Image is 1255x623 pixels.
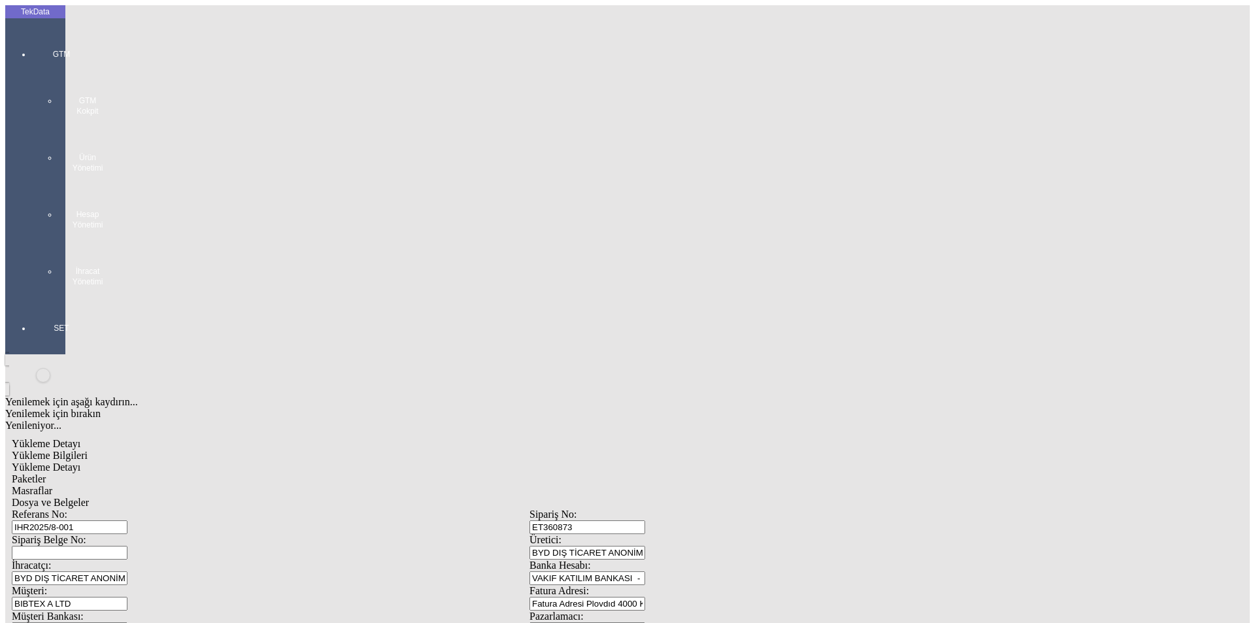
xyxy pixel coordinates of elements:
[529,509,577,520] span: Sipariş No:
[529,585,589,596] span: Fatura Adresi:
[68,152,107,173] span: Ürün Yönetimi
[5,420,1054,431] div: Yenileniyor...
[12,450,88,461] span: Yükleme Bilgileri
[68,209,107,230] span: Hesap Yönetimi
[12,497,89,508] span: Dosya ve Belgeler
[12,485,52,496] span: Masraflar
[12,611,84,622] span: Müşteri Bankası:
[12,473,46,484] span: Paketler
[529,534,561,545] span: Üretici:
[12,462,80,473] span: Yükleme Detayı
[529,611,584,622] span: Pazarlamacı:
[5,408,1054,420] div: Yenilemek için bırakın
[42,49,81,59] span: GTM
[12,509,67,520] span: Referans No:
[42,323,81,333] span: SET
[12,534,86,545] span: Sipariş Belge No:
[5,7,65,17] div: TekData
[12,585,47,596] span: Müşteri:
[68,266,107,287] span: İhracat Yönetimi
[529,560,591,571] span: Banka Hesabı:
[68,95,107,116] span: GTM Kokpit
[12,560,51,571] span: İhracatçı:
[12,438,80,449] span: Yükleme Detayı
[5,396,1054,408] div: Yenilemek için aşağı kaydırın...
